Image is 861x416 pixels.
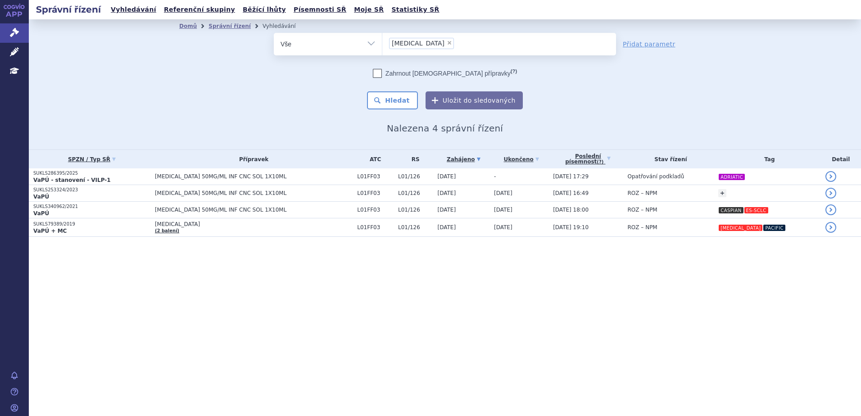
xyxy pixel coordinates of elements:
span: L01FF03 [357,224,394,231]
a: Přidat parametr [623,40,675,49]
strong: VaPÚ + MC [33,228,67,234]
span: [DATE] [494,190,512,196]
span: [DATE] 19:10 [553,224,589,231]
th: RS [394,150,433,168]
span: [DATE] 16:49 [553,190,589,196]
a: detail [825,204,836,215]
p: SUKLS286395/2025 [33,170,150,176]
span: [DATE] [494,224,512,231]
a: Statistiky SŘ [389,4,442,16]
span: [DATE] 17:29 [553,173,589,180]
a: Běžící lhůty [240,4,289,16]
span: L01/126 [398,207,433,213]
th: Stav řízení [623,150,714,168]
a: detail [825,222,836,233]
span: [DATE] [438,224,456,231]
span: L01FF03 [357,207,394,213]
a: detail [825,171,836,182]
span: Nalezena 4 správní řízení [387,123,503,134]
span: [DATE] [438,207,456,213]
th: ATC [353,150,394,168]
a: Domů [179,23,197,29]
i: CASPIAN [719,207,743,213]
span: [MEDICAL_DATA] [155,221,353,227]
a: Zahájeno [438,153,490,166]
abbr: (?) [511,68,517,74]
a: detail [825,188,836,199]
span: L01/126 [398,190,433,196]
a: Správní řízení [208,23,251,29]
span: - [494,173,496,180]
i: ADRIATIC [719,174,745,180]
span: Opatřování podkladů [628,173,684,180]
a: SPZN / Typ SŘ [33,153,150,166]
i: ES-SCLC [744,207,768,213]
abbr: (?) [597,159,603,165]
strong: VaPÚ - stanovení - VILP-1 [33,177,111,183]
button: Uložit do sledovaných [426,91,523,109]
a: + [718,189,726,197]
span: ROZ – NPM [628,190,657,196]
i: [MEDICAL_DATA] [719,225,762,231]
p: SUKLS253324/2023 [33,187,150,193]
p: SUKLS340962/2021 [33,203,150,210]
span: ROZ – NPM [628,207,657,213]
span: L01/126 [398,224,433,231]
span: L01FF03 [357,173,394,180]
span: L01FF03 [357,190,394,196]
a: (2 balení) [155,228,179,233]
a: Referenční skupiny [161,4,238,16]
span: [DATE] 18:00 [553,207,589,213]
span: [DATE] [438,190,456,196]
span: [MEDICAL_DATA] 50MG/ML INF CNC SOL 1X10ML [155,207,353,213]
input: [MEDICAL_DATA] [457,37,462,49]
span: L01/126 [398,173,433,180]
label: Zahrnout [DEMOGRAPHIC_DATA] přípravky [373,69,517,78]
a: Ukončeno [494,153,548,166]
a: Poslednípísemnost(?) [553,150,623,168]
span: [DATE] [438,173,456,180]
th: Přípravek [150,150,353,168]
span: [MEDICAL_DATA] 50MG/ML INF CNC SOL 1X10ML [155,190,353,196]
strong: VaPÚ [33,210,49,217]
span: [DATE] [494,207,512,213]
a: Moje SŘ [351,4,386,16]
span: [MEDICAL_DATA] 50MG/ML INF CNC SOL 1X10ML [155,173,353,180]
i: PACIFIC [763,225,785,231]
button: Hledat [367,91,418,109]
li: Vyhledávání [263,19,308,33]
span: [MEDICAL_DATA] [392,40,444,46]
p: SUKLS79389/2019 [33,221,150,227]
th: Tag [714,150,820,168]
a: Vyhledávání [108,4,159,16]
span: × [447,40,452,45]
strong: VaPÚ [33,194,49,200]
a: Písemnosti SŘ [291,4,349,16]
h2: Správní řízení [29,3,108,16]
span: ROZ – NPM [628,224,657,231]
